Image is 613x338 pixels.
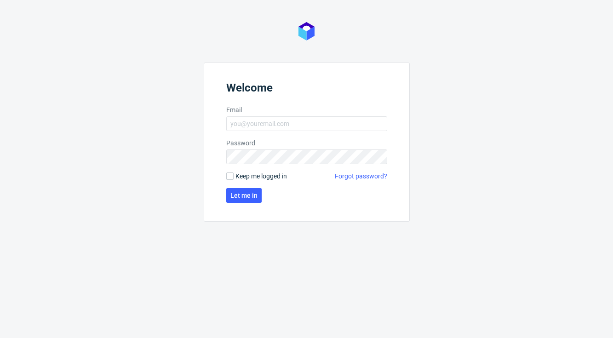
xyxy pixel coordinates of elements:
[235,172,287,181] span: Keep me logged in
[226,188,262,203] button: Let me in
[335,172,387,181] a: Forgot password?
[226,105,387,115] label: Email
[226,116,387,131] input: you@youremail.com
[226,81,387,98] header: Welcome
[230,192,258,199] span: Let me in
[226,138,387,148] label: Password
